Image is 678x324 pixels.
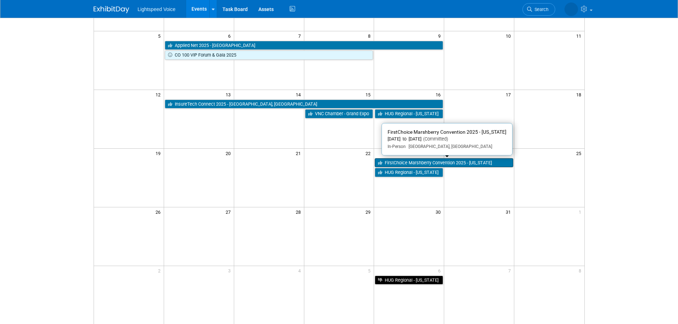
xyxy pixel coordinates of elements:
span: 31 [505,207,514,216]
span: 2 [157,266,164,275]
span: 7 [298,31,304,40]
span: 27 [225,207,234,216]
span: 28 [295,207,304,216]
a: HUG Regional - [US_STATE] [375,109,443,118]
span: 11 [575,31,584,40]
span: 7 [508,266,514,275]
span: 14 [295,90,304,99]
div: [DATE] to [DATE] [388,136,506,142]
a: HUG Regional - [US_STATE] [375,276,443,285]
span: 9 [437,31,444,40]
span: 20 [225,149,234,158]
span: [GEOGRAPHIC_DATA], [GEOGRAPHIC_DATA] [406,144,492,149]
span: 5 [367,266,374,275]
span: 6 [227,31,234,40]
span: 10 [505,31,514,40]
span: FirstChoice Marshberry Convention 2025 - [US_STATE] [388,129,506,135]
span: 19 [155,149,164,158]
span: 26 [155,207,164,216]
span: 12 [155,90,164,99]
span: 30 [435,207,444,216]
span: (Committed) [421,136,448,142]
a: Applied Net 2025 - [GEOGRAPHIC_DATA] [165,41,443,50]
span: 8 [367,31,374,40]
span: 5 [157,31,164,40]
span: 4 [298,266,304,275]
span: 3 [227,266,234,275]
a: CO 100 VIP Forum & Gala 2025 [165,51,373,60]
span: 8 [578,266,584,275]
span: 21 [295,149,304,158]
a: FirstChoice Marshberry Convention 2025 - [US_STATE] [375,158,513,168]
a: InsureTech Connect 2025 - [GEOGRAPHIC_DATA], [GEOGRAPHIC_DATA] [165,100,443,109]
span: In-Person [388,144,406,149]
span: Search [532,7,548,12]
span: 15 [365,90,374,99]
a: VNC Chamber - Grand Expo [305,109,373,118]
span: 29 [365,207,374,216]
img: ExhibitDay [94,6,129,13]
a: Search [522,3,555,16]
img: Alexis Snowbarger [564,2,578,16]
span: 16 [435,90,444,99]
span: 18 [575,90,584,99]
span: 13 [225,90,234,99]
span: 6 [437,266,444,275]
span: Lightspeed Voice [138,6,176,12]
span: 22 [365,149,374,158]
span: 1 [578,207,584,216]
span: 17 [505,90,514,99]
a: HUG Regional - [US_STATE] [375,168,443,177]
span: 25 [575,149,584,158]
